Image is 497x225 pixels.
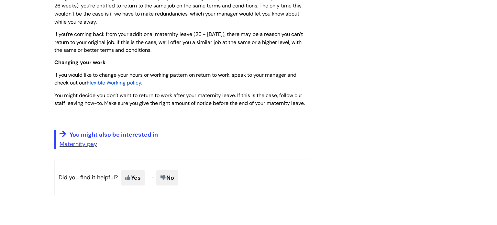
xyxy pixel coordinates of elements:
a: Maternity pay [60,140,97,148]
span: You might also be interested in [70,131,158,139]
span: You might decide you don’t want to return to work after your maternity leave. If this is the case... [54,92,305,107]
span: Yes [121,170,145,185]
span: If you’re coming back from your additional maternity leave (26 - [DATE]), there may be a reason y... [54,31,303,54]
span: Changing your work [54,59,105,66]
span: No [156,170,178,185]
p: Did you find it helpful? [54,160,310,196]
a: Flexible Working policy. [87,79,142,86]
span: If you would like to change your hours or working pattern on return to work, speak to your manage... [54,72,296,86]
